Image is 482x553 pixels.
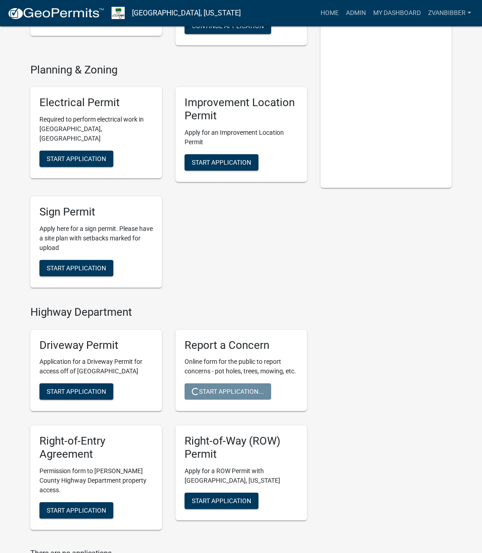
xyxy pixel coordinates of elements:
p: Permission form to [PERSON_NAME] County Highway Department property access. [39,466,153,495]
button: Start Application... [185,383,271,400]
button: Start Application [39,383,113,400]
p: Application for a Driveway Permit for access off of [GEOGRAPHIC_DATA] [39,357,153,376]
p: Apply for a ROW Permit with [GEOGRAPHIC_DATA], [US_STATE] [185,466,298,485]
p: Required to perform electrical work in [GEOGRAPHIC_DATA], [GEOGRAPHIC_DATA] [39,115,153,143]
h5: Electrical Permit [39,96,153,109]
a: zvanbibber [424,5,475,22]
button: Start Application [185,154,258,171]
span: Start Application... [192,388,264,395]
h5: Right-of-Entry Agreement [39,435,153,461]
img: Morgan County, Indiana [112,7,125,19]
h4: Planning & Zoning [30,64,307,77]
p: Apply for an Improvement Location Permit [185,128,298,147]
p: Online form for the public to report concerns - pot holes, trees, mowing, etc. [185,357,298,376]
h5: Right-of-Way (ROW) Permit [185,435,298,461]
button: Start Application [185,493,258,509]
span: Start Application [192,497,251,504]
button: Start Application [39,502,113,519]
a: Home [317,5,342,22]
button: Start Application [39,151,113,167]
h5: Improvement Location Permit [185,96,298,122]
button: Continue Application [185,18,271,34]
h5: Driveway Permit [39,339,153,352]
span: Start Application [47,388,106,395]
span: Start Application [192,159,251,166]
h5: Sign Permit [39,206,153,219]
a: My Dashboard [370,5,424,22]
h5: Report a Concern [185,339,298,352]
span: Start Application [47,507,106,514]
span: Start Application [47,264,106,271]
button: Start Application [39,260,113,276]
a: [GEOGRAPHIC_DATA], [US_STATE] [132,5,241,21]
span: Start Application [47,155,106,162]
p: Apply here for a sign permit. Please have a site plan with setbacks marked for upload [39,224,153,253]
h4: Highway Department [30,306,307,319]
a: Admin [342,5,370,22]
